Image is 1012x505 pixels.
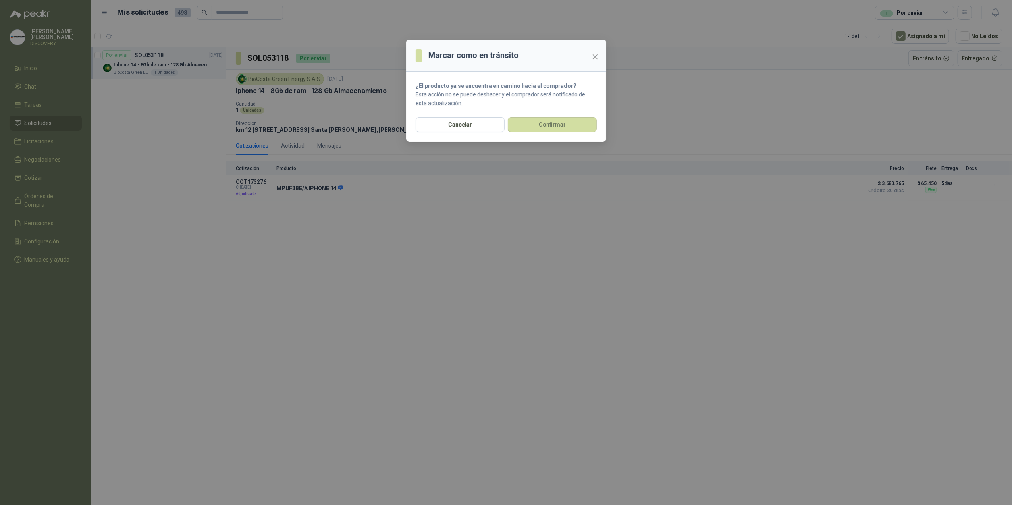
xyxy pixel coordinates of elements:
[416,90,597,108] p: Esta acción no se puede deshacer y el comprador será notificado de esta actualización.
[592,54,598,60] span: close
[589,50,601,63] button: Close
[416,117,505,132] button: Cancelar
[416,83,576,89] strong: ¿El producto ya se encuentra en camino hacia el comprador?
[428,49,519,62] h3: Marcar como en tránsito
[508,117,597,132] button: Confirmar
